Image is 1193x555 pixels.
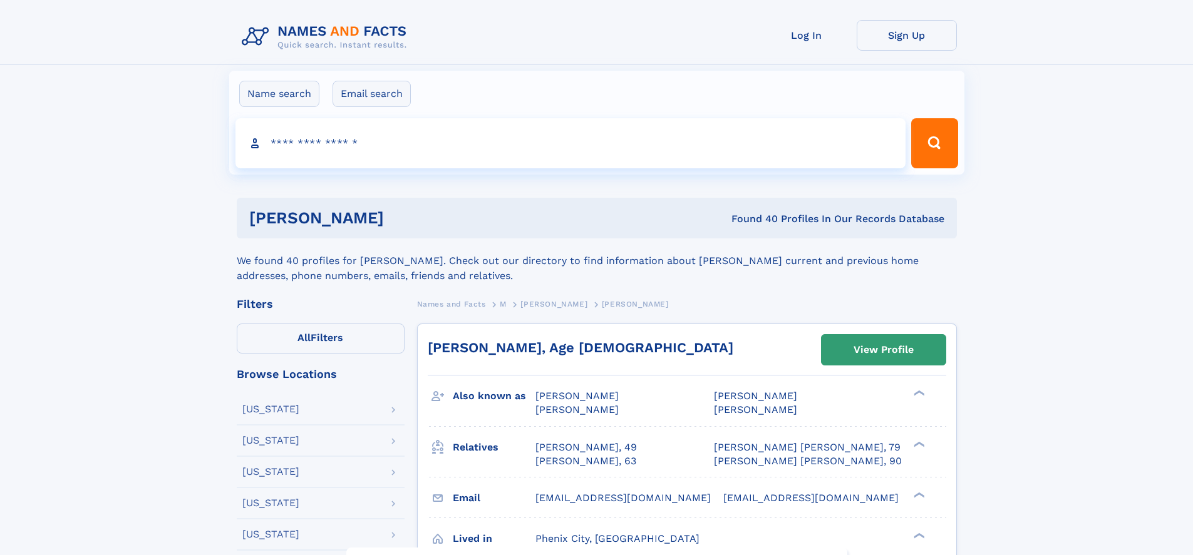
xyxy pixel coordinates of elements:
div: View Profile [854,335,914,364]
div: Filters [237,298,405,310]
a: [PERSON_NAME] [PERSON_NAME], 90 [714,454,902,468]
a: M [500,296,507,312]
a: Sign Up [857,20,957,51]
h3: Relatives [453,437,535,458]
h3: Also known as [453,385,535,407]
div: [US_STATE] [242,435,299,446]
label: Filters [237,323,405,354]
img: Logo Names and Facts [237,20,417,54]
a: [PERSON_NAME], 49 [535,440,637,454]
input: search input [235,118,906,168]
div: ❯ [911,440,926,448]
a: [PERSON_NAME] [PERSON_NAME], 79 [714,440,901,454]
div: [US_STATE] [242,498,299,508]
a: [PERSON_NAME], Age [DEMOGRAPHIC_DATA] [428,340,733,355]
a: [PERSON_NAME] [520,296,587,312]
button: Search Button [911,118,958,168]
div: [US_STATE] [242,529,299,539]
div: [US_STATE] [242,404,299,414]
div: ❯ [911,531,926,539]
span: [PERSON_NAME] [535,390,619,402]
div: Browse Locations [237,369,405,380]
a: Names and Facts [417,296,486,312]
span: [PERSON_NAME] [714,404,797,415]
span: M [500,300,507,308]
h3: Lived in [453,528,535,549]
label: Email search [333,81,411,107]
span: All [297,332,311,344]
div: ❯ [911,491,926,499]
span: [PERSON_NAME] [520,300,587,308]
span: [EMAIL_ADDRESS][DOMAIN_NAME] [535,492,711,504]
span: [PERSON_NAME] [535,404,619,415]
div: [US_STATE] [242,467,299,477]
div: We found 40 profiles for [PERSON_NAME]. Check out our directory to find information about [PERSON... [237,238,957,283]
a: Log In [757,20,857,51]
span: [PERSON_NAME] [602,300,669,308]
a: View Profile [822,335,946,365]
h1: [PERSON_NAME] [249,210,558,226]
label: Name search [239,81,319,107]
h3: Email [453,487,535,509]
span: [PERSON_NAME] [714,390,797,402]
span: Phenix City, [GEOGRAPHIC_DATA] [535,532,700,544]
span: [EMAIL_ADDRESS][DOMAIN_NAME] [723,492,899,504]
a: [PERSON_NAME], 63 [535,454,636,468]
div: Found 40 Profiles In Our Records Database [557,212,944,226]
div: ❯ [911,389,926,397]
